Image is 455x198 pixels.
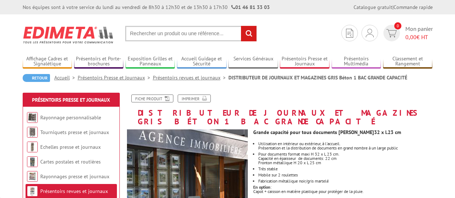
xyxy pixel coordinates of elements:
input: rechercher [241,26,256,41]
a: devis rapide 0 Mon panier 0,00€ HT [382,25,433,41]
a: Accueil Guidage et Sécurité [177,56,227,68]
a: Présentoirs Multimédia [332,56,381,68]
span: 0,00 [405,33,417,41]
a: Classement et Rangement [383,56,433,68]
img: Cartes postales et routières [27,156,38,167]
li: Fabrication métallique noir/gris martelé [258,179,432,183]
a: Catalogue gratuit [354,4,392,10]
p: Pour documents format maxi H 32 x L 23 cm. [258,152,432,156]
img: Rayonnage personnalisable [27,112,38,123]
img: devis rapide [346,29,353,38]
a: Exposition Grilles et Panneaux [126,56,175,68]
img: devis rapide [386,29,397,37]
a: Rayonnages presse et journaux [40,173,109,180]
div: | [354,4,433,11]
img: Tourniquets presse et journaux [27,127,38,138]
li: Très stable [258,167,432,171]
a: Présentoirs revues et journaux [153,74,228,81]
strong: En option [253,184,270,190]
li: Mobile sur 2 roulettes [258,173,432,177]
p: Capacité en épaisseur de documents: 22 cm [258,156,432,161]
strong: 01 46 81 33 03 [231,4,270,10]
img: devis rapide [366,29,374,37]
span: 0 [394,22,401,29]
div: Fronton métallique H 20 x L 25 cm [258,161,432,165]
a: Echelles presse et journaux [40,144,101,150]
a: Rayonnage personnalisable [40,114,101,121]
a: Retour [23,74,50,82]
a: Affichage Cadres et Signalétique [23,56,72,68]
a: Imprimer [178,95,211,102]
li: Utilisation en intérieur ou extérieur, à l'accueil. Présentation et la distribution de documents ... [258,142,432,150]
div: Nos équipes sont à votre service du lundi au vendredi de 8h30 à 12h30 et de 13h30 à 17h30 [23,4,270,11]
img: Rayonnages presse et journaux [27,171,38,182]
span: € HT [405,33,433,41]
a: Fiche produit [131,95,173,102]
a: Présentoirs et Porte-brochures [74,56,124,68]
a: Présentoirs Presse et Journaux [78,74,153,81]
a: Services Généraux [228,56,278,68]
a: Présentoirs revues et journaux [40,188,108,194]
a: Présentoirs Presse et Journaux [280,56,329,68]
a: Accueil [54,74,78,81]
strong: Grande capacité pour tous documents [PERSON_NAME]32 x l.23 cm [253,129,401,135]
span: Mon panier [405,25,433,41]
a: Tourniquets presse et journaux [40,129,109,135]
img: Echelles presse et journaux [27,142,38,152]
img: Présentoirs revues et journaux [27,186,38,197]
h1: DISTRIBUTEUR DE JOURNAUX ET MAGAZINES GRIS Béton 1 BAC GRANDE CAPACITÉ [122,95,438,126]
img: Edimeta [23,22,114,48]
a: Présentoirs Presse et Journaux [32,97,110,103]
li: DISTRIBUTEUR DE JOURNAUX ET MAGAZINES GRIS Béton 1 BAC GRANDE CAPACITÉ [228,74,407,81]
input: Rechercher un produit ou une référence... [125,26,257,41]
a: Cartes postales et routières [40,158,101,165]
a: Commande rapide [393,4,433,10]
